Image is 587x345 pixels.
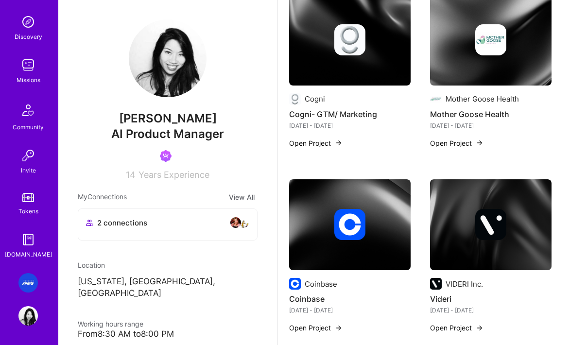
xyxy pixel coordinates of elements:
div: Invite [21,165,36,175]
div: Discovery [15,32,42,42]
div: VIDERI Inc. [446,279,483,289]
span: AI Product Manager [111,127,224,141]
img: avatar [230,217,242,228]
span: Years Experience [138,170,209,180]
img: User Avatar [18,306,38,326]
div: Cogni [305,94,325,104]
span: Working hours range [78,320,143,328]
div: [DOMAIN_NAME] [5,249,52,259]
div: Mother Goose Health [446,94,519,104]
div: [DATE] - [DATE] [430,121,552,131]
div: Community [13,122,44,132]
img: Company logo [430,93,442,105]
div: [DATE] - [DATE] [430,305,552,315]
img: cover [289,179,411,271]
img: Company logo [289,93,301,105]
img: Company logo [334,209,365,240]
span: 14 [126,170,136,180]
span: 2 connections [97,218,147,228]
i: icon Collaborator [86,219,93,226]
button: Open Project [289,323,343,333]
div: [DATE] - [DATE] [289,121,411,131]
img: Company logo [430,278,442,290]
h4: Videri [430,293,552,305]
div: Coinbase [305,279,337,289]
img: KPMG: KPMG- Anomaly Detection Agent [18,273,38,293]
img: teamwork [18,55,38,75]
a: KPMG: KPMG- Anomaly Detection Agent [16,273,40,293]
div: Tokens [18,206,38,216]
h4: Mother Goose Health [430,108,552,121]
img: arrow-right [335,139,343,147]
img: cover [430,179,552,271]
img: discovery [18,12,38,32]
img: User Avatar [129,19,207,97]
button: Open Project [289,138,343,148]
img: guide book [18,230,38,249]
img: Company logo [289,278,301,290]
img: arrow-right [335,324,343,332]
img: Been on Mission [160,150,172,162]
div: Location [78,260,258,270]
h4: Coinbase [289,293,411,305]
img: avatar [238,217,249,228]
div: From 8:30 AM to 8:00 PM [78,329,258,339]
span: My Connections [78,191,127,203]
button: Open Project [430,138,483,148]
span: [PERSON_NAME] [78,111,258,126]
img: Company logo [334,24,365,55]
img: Community [17,99,40,122]
h4: Cogni- GTM/ Marketing [289,108,411,121]
div: [DATE] - [DATE] [289,305,411,315]
img: arrow-right [476,324,483,332]
button: 2 connectionsavataravatar [78,208,258,241]
img: tokens [22,193,34,202]
p: [US_STATE], [GEOGRAPHIC_DATA], [GEOGRAPHIC_DATA] [78,276,258,299]
img: Company logo [475,209,506,240]
img: Invite [18,146,38,165]
img: arrow-right [476,139,483,147]
button: Open Project [430,323,483,333]
a: User Avatar [16,306,40,326]
div: Missions [17,75,40,85]
img: Company logo [475,24,506,55]
button: View All [226,191,258,203]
